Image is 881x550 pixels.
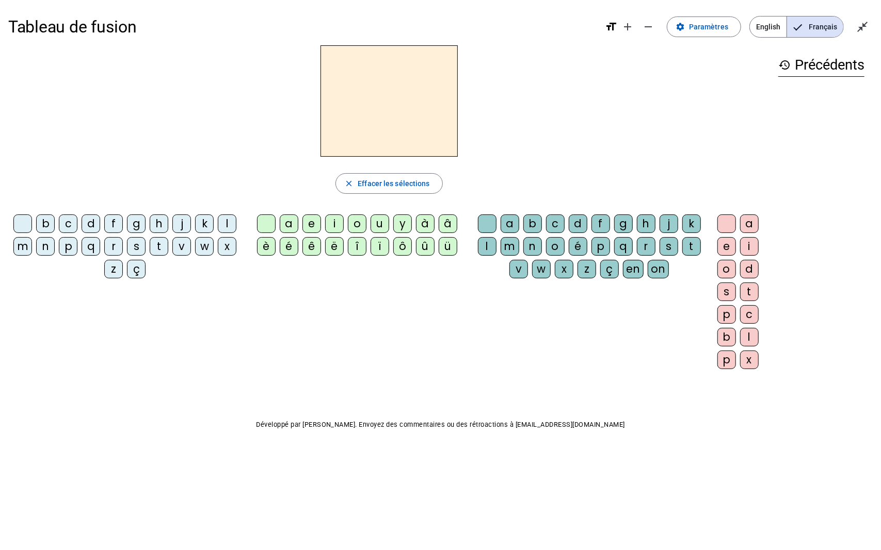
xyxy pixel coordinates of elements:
div: é [569,237,587,256]
div: m [501,237,519,256]
div: è [257,237,276,256]
div: â [439,214,457,233]
div: à [416,214,435,233]
span: Français [787,16,843,37]
div: l [218,214,236,233]
div: z [578,260,596,278]
div: o [546,237,565,256]
mat-icon: format_size [605,21,617,33]
mat-icon: history [778,59,791,71]
div: k [195,214,214,233]
div: x [218,237,236,256]
div: j [172,214,191,233]
div: t [150,237,168,256]
div: b [523,214,542,233]
button: Paramètres [667,16,741,37]
div: c [59,214,77,233]
div: f [104,214,123,233]
div: s [717,282,736,301]
div: m [13,237,32,256]
div: r [104,237,123,256]
div: v [509,260,528,278]
mat-icon: add [621,21,634,33]
p: Développé par [PERSON_NAME]. Envoyez des commentaires ou des rétroactions à [EMAIL_ADDRESS][DOMAI... [8,419,873,431]
div: j [660,214,678,233]
div: b [36,214,55,233]
div: a [740,214,759,233]
button: Quitter le plein écran [852,16,873,37]
div: ê [302,237,321,256]
div: d [569,214,587,233]
button: Augmenter la taille de la police [617,16,638,37]
mat-icon: close [344,179,354,188]
mat-icon: close_fullscreen [856,21,869,33]
div: l [740,328,759,346]
div: f [591,214,610,233]
div: h [150,214,168,233]
div: o [717,260,736,278]
div: p [717,305,736,324]
div: u [371,214,389,233]
button: Effacer les sélections [335,173,442,194]
div: z [104,260,123,278]
div: ç [127,260,146,278]
div: p [59,237,77,256]
div: e [302,214,321,233]
div: t [682,237,701,256]
span: Effacer les sélections [358,177,429,190]
div: i [325,214,344,233]
div: k [682,214,701,233]
div: h [637,214,655,233]
div: a [280,214,298,233]
div: e [717,237,736,256]
div: w [532,260,551,278]
div: ï [371,237,389,256]
div: s [660,237,678,256]
div: é [280,237,298,256]
div: y [393,214,412,233]
div: û [416,237,435,256]
div: ô [393,237,412,256]
div: p [717,351,736,369]
div: b [717,328,736,346]
span: English [750,16,787,37]
h1: Tableau de fusion [8,10,597,43]
div: s [127,237,146,256]
mat-icon: remove [642,21,654,33]
div: i [740,237,759,256]
div: on [648,260,669,278]
div: c [546,214,565,233]
div: q [82,237,100,256]
div: v [172,237,191,256]
div: q [614,237,633,256]
div: w [195,237,214,256]
div: g [127,214,146,233]
div: x [555,260,573,278]
div: p [591,237,610,256]
button: Diminuer la taille de la police [638,16,659,37]
div: x [740,351,759,369]
div: n [523,237,542,256]
div: ü [439,237,457,256]
mat-button-toggle-group: Language selection [749,16,844,38]
div: g [614,214,633,233]
div: n [36,237,55,256]
div: î [348,237,366,256]
h3: Précédents [778,54,864,77]
div: ç [600,260,619,278]
div: d [740,260,759,278]
div: d [82,214,100,233]
div: o [348,214,366,233]
div: a [501,214,519,233]
div: t [740,282,759,301]
div: l [478,237,496,256]
span: Paramètres [689,21,728,33]
div: c [740,305,759,324]
div: r [637,237,655,256]
div: en [623,260,644,278]
div: ë [325,237,344,256]
mat-icon: settings [676,22,685,31]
